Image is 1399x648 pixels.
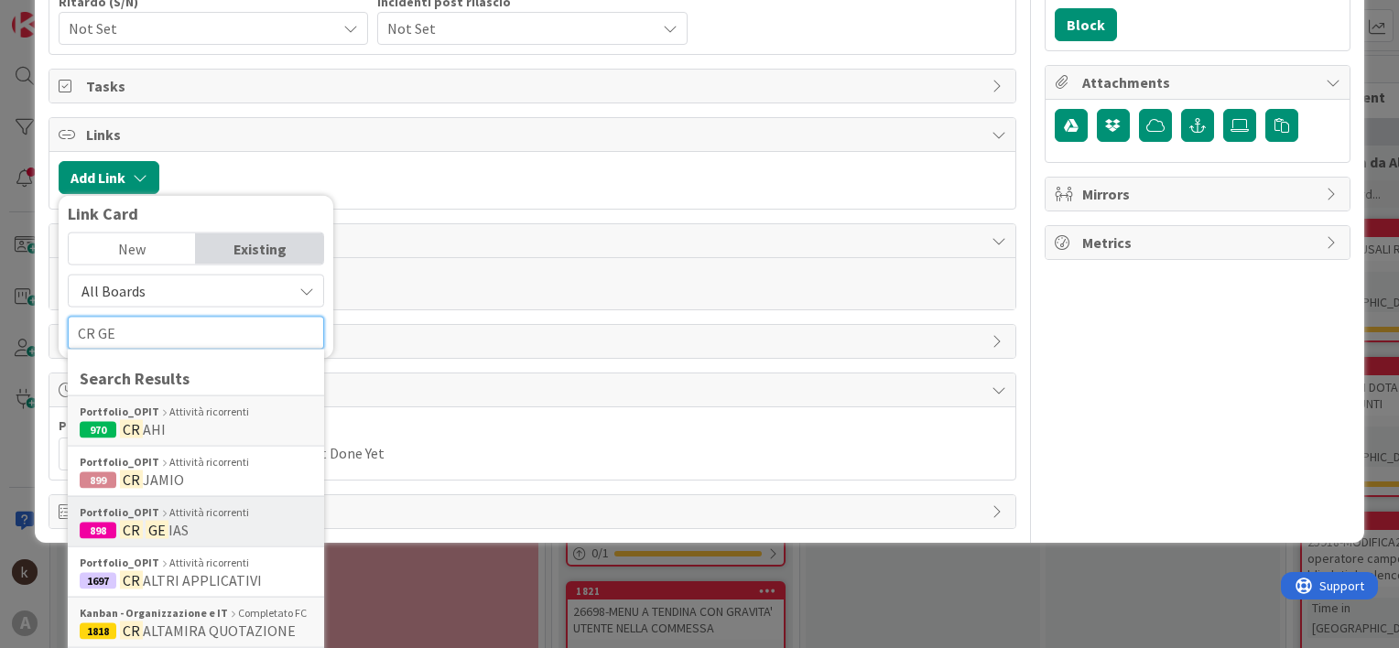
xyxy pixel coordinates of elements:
span: AHI [143,420,166,438]
mark: CR [120,568,143,592]
span: Attachments [1082,71,1317,93]
span: Planned Dates [59,416,220,436]
div: New [69,233,196,265]
div: 899 [80,472,116,489]
b: Kanban - Organizzazione e IT [80,605,228,621]
span: Not Set [69,16,327,41]
mark: CR [120,518,143,542]
button: Add Link [59,161,159,194]
span: Not Done Yet [302,437,385,469]
div: Existing [196,233,323,265]
div: Attività ricorrenti [80,504,312,521]
span: IAS [168,521,189,539]
input: Search for card by title or ID [68,317,324,350]
span: JAMIO [143,470,184,489]
span: ALTRI APPLICATIVI [143,571,262,589]
span: Not Set [387,16,645,41]
span: Mirrors [1082,183,1317,205]
b: Portfolio_OPIT [80,454,159,470]
div: 970 [80,422,116,438]
span: ALTAMIRA QUOTAZIONE [143,621,296,640]
b: Portfolio_OPIT [80,404,159,420]
span: Dates [86,379,982,401]
div: Attività ricorrenti [80,555,312,571]
div: 1697 [80,573,116,589]
mark: CR [120,619,143,643]
span: Support [38,3,83,25]
span: All Boards [81,282,146,300]
div: Attività ricorrenti [80,404,312,420]
span: Tasks [86,75,982,97]
button: Block [1055,8,1117,41]
div: Link Card [68,205,324,223]
mark: CR [120,417,143,441]
mark: GE [146,518,168,542]
b: Portfolio_OPIT [80,504,159,521]
span: Exit Criteria [86,501,982,523]
span: Metrics [1082,232,1317,254]
div: 1818 [80,623,116,640]
b: Portfolio_OPIT [80,555,159,571]
span: Links [86,124,982,146]
span: History [86,330,982,352]
mark: CR [120,468,143,491]
div: Completato FC [80,605,312,621]
div: 898 [80,523,116,539]
div: Search Results [80,366,312,391]
span: Comments [86,230,982,252]
div: Attività ricorrenti [80,454,312,470]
